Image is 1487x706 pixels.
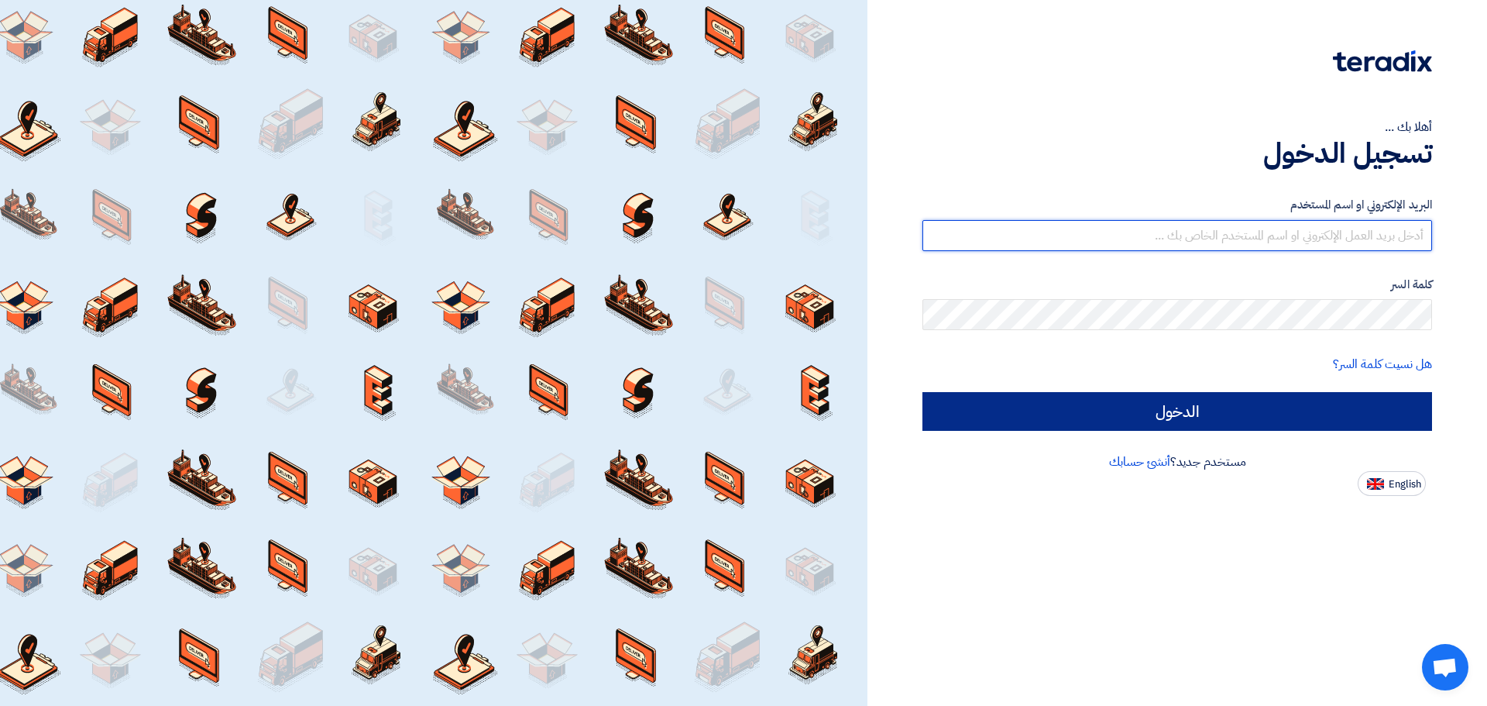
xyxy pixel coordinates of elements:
[1358,471,1426,496] button: English
[1333,50,1432,72] img: Teradix logo
[922,453,1432,471] div: مستخدم جديد؟
[922,136,1432,170] h1: تسجيل الدخول
[1422,644,1468,691] div: دردشة مفتوحة
[922,118,1432,136] div: أهلا بك ...
[1109,453,1170,471] a: أنشئ حسابك
[1389,479,1421,490] span: English
[922,392,1432,431] input: الدخول
[1367,478,1384,490] img: en-US.png
[1333,355,1432,374] a: هل نسيت كلمة السر؟
[922,196,1432,214] label: البريد الإلكتروني او اسم المستخدم
[922,276,1432,294] label: كلمة السر
[922,220,1432,251] input: أدخل بريد العمل الإلكتروني او اسم المستخدم الخاص بك ...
